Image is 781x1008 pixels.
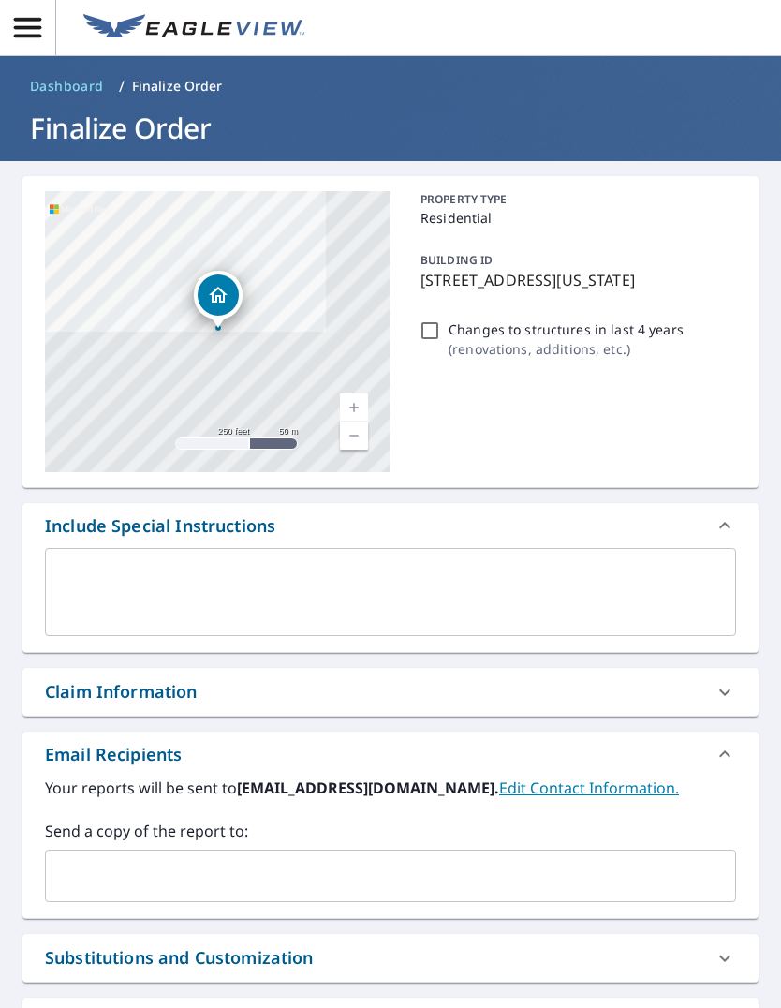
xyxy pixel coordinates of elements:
[22,732,759,777] div: Email Recipients
[449,319,684,339] p: Changes to structures in last 4 years
[420,191,729,208] p: PROPERTY TYPE
[45,777,736,799] label: Your reports will be sent to
[132,77,223,96] p: Finalize Order
[22,71,111,101] a: Dashboard
[449,339,684,359] p: ( renovations, additions, etc. )
[420,269,729,291] p: [STREET_ADDRESS][US_STATE]
[420,208,729,228] p: Residential
[22,503,759,548] div: Include Special Instructions
[194,271,243,329] div: Dropped pin, building 1, Residential property, 4494 Georgia Mountain Rd Guntersville, AL 35976
[237,778,499,798] b: [EMAIL_ADDRESS][DOMAIN_NAME].
[22,934,759,982] div: Substitutions and Customization
[340,393,368,422] a: Current Level 17, Zoom In
[45,945,314,971] div: Substitutions and Customization
[119,75,125,97] li: /
[83,14,304,42] img: EV Logo
[22,668,759,716] div: Claim Information
[499,778,679,798] a: EditContactInfo
[340,422,368,450] a: Current Level 17, Zoom Out
[45,820,736,842] label: Send a copy of the report to:
[22,71,759,101] nav: breadcrumb
[30,77,104,96] span: Dashboard
[45,679,198,704] div: Claim Information
[22,109,759,147] h1: Finalize Order
[420,252,493,268] p: BUILDING ID
[72,3,316,53] a: EV Logo
[45,513,275,539] div: Include Special Instructions
[45,742,182,767] div: Email Recipients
